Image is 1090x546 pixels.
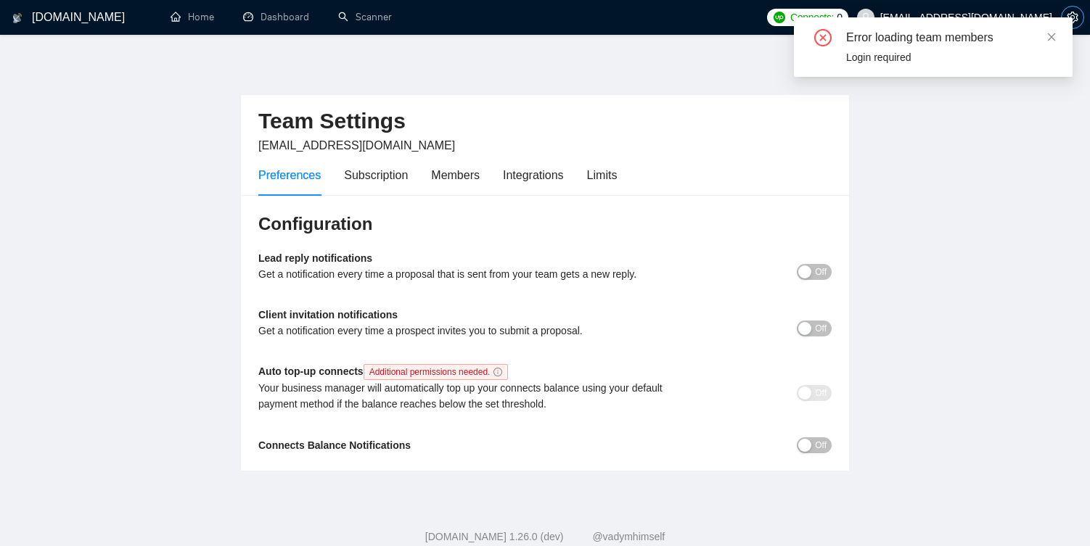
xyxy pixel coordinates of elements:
[258,212,832,236] h3: Configuration
[258,439,411,451] b: Connects Balance Notifications
[12,7,22,30] img: logo
[258,323,689,339] div: Get a notification every time a prospect invites you to submit a proposal.
[503,166,564,184] div: Integrations
[814,29,832,46] span: close-circle
[258,365,514,377] b: Auto top-up connects
[846,29,1055,46] div: Error loading team members
[1046,32,1057,42] span: close
[493,368,502,376] span: info-circle
[243,11,309,23] a: dashboardDashboard
[258,309,398,320] b: Client invitation notifications
[774,12,785,23] img: upwork-logo.png
[258,166,321,184] div: Preferences
[837,9,843,25] span: 0
[338,11,392,23] a: searchScanner
[1061,6,1084,29] button: setting
[1061,12,1084,23] a: setting
[587,166,618,184] div: Limits
[815,320,827,336] span: Off
[258,252,372,264] b: Lead reply notifications
[258,107,832,136] h2: Team Settings
[790,9,834,25] span: Connects:
[344,166,408,184] div: Subscription
[364,364,509,380] span: Additional permissions needed.
[431,166,480,184] div: Members
[846,49,1055,65] div: Login required
[258,139,455,152] span: [EMAIL_ADDRESS][DOMAIN_NAME]
[861,12,871,22] span: user
[815,437,827,453] span: Off
[1062,12,1083,23] span: setting
[815,385,827,401] span: Off
[592,531,665,542] a: @vadymhimself
[425,531,564,542] a: [DOMAIN_NAME] 1.26.0 (dev)
[171,11,214,23] a: homeHome
[815,264,827,280] span: Off
[258,380,689,412] div: Your business manager will automatically top up your connects balance using your default payment ...
[258,266,689,282] div: Get a notification every time a proposal that is sent from your team gets a new reply.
